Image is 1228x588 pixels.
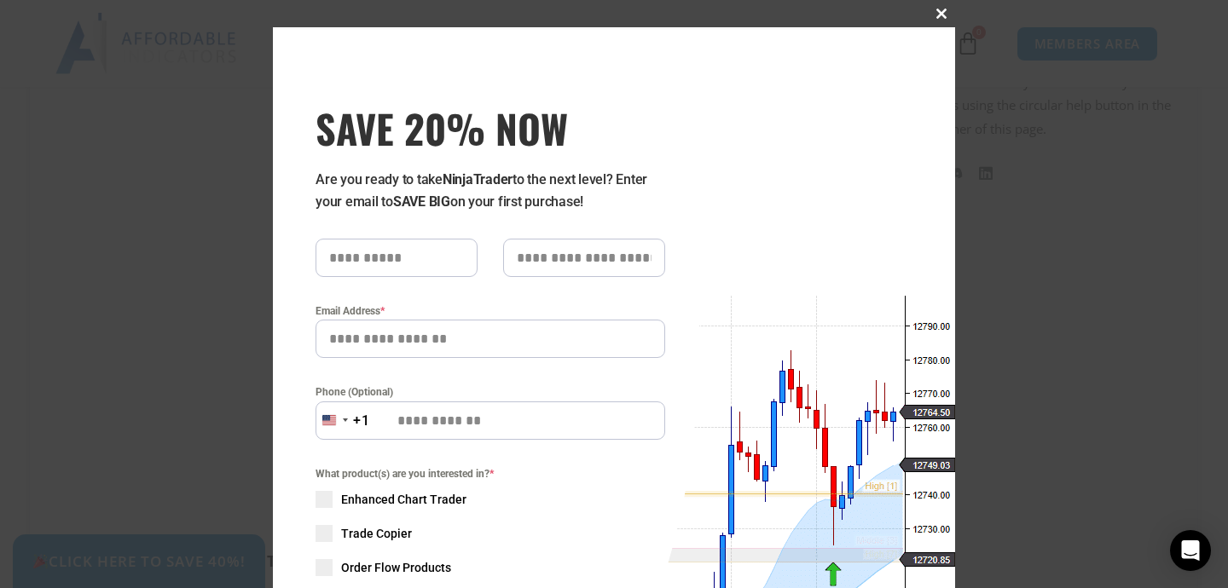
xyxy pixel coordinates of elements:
span: Enhanced Chart Trader [341,491,466,508]
div: Open Intercom Messenger [1170,530,1211,571]
span: Trade Copier [341,525,412,542]
div: +1 [353,410,370,432]
label: Enhanced Chart Trader [316,491,665,508]
strong: NinjaTrader [443,171,513,187]
strong: SAVE BIG [393,193,450,210]
p: Are you ready to take to the next level? Enter your email to on your first purchase! [316,169,665,213]
span: What product(s) are you interested in? [316,465,665,482]
label: Order Flow Products [316,559,665,576]
span: SAVE 20% NOW [316,104,665,152]
label: Phone (Optional) [316,383,665,401]
label: Email Address [316,303,665,320]
span: Order Flow Products [341,559,451,576]
label: Trade Copier [316,525,665,542]
button: Selected country [316,401,370,440]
